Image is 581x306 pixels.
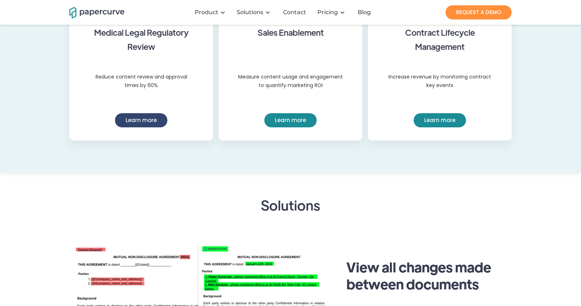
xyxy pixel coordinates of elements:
a: Contact [277,9,313,16]
a: REQUEST A DEMO [445,5,512,19]
a: Blog [352,9,378,16]
strong: Contract Lifecycle Management [382,25,498,68]
a: home [69,6,115,18]
a: Learn more [264,113,317,127]
strong: Measure content usage and engagement to quantify marketing ROI [238,73,343,89]
div: Pricing [313,2,352,23]
div: Product [190,2,232,23]
strong: Increase revenue by monitoring contract key events [389,73,491,89]
p: Reduce content review and approval times by 60% [88,73,194,101]
a: Learn more [115,113,167,127]
div: Product [195,9,218,16]
div: Solutions [237,9,263,16]
h3: View all changes made between documents [346,258,507,292]
strong: Sales Enablement [258,25,324,68]
a: Learn more [414,113,466,127]
a: Pricing [317,9,338,16]
div: Solutions [232,2,277,23]
h4: Medical Legal Regulatory Review [83,22,200,68]
div: Contact [283,9,306,16]
div: Blog [358,9,371,16]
